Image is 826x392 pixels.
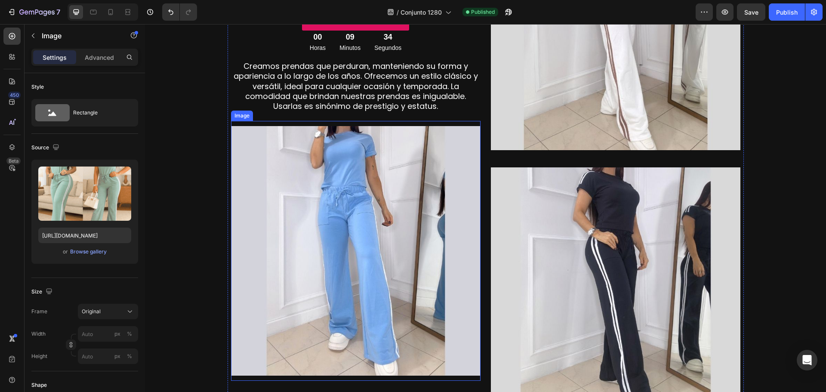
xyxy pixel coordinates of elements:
[112,351,123,361] button: %
[43,53,67,62] p: Settings
[78,349,138,364] input: px%
[70,248,107,256] div: Browse gallery
[82,308,101,315] span: Original
[42,31,115,41] p: Image
[56,7,60,17] p: 7
[162,3,197,21] div: Undo/Redo
[797,350,817,370] div: Open Intercom Messenger
[63,247,68,257] span: or
[145,24,826,392] iframe: Design area
[401,8,442,17] span: Conjunto 1280
[744,9,758,16] span: Save
[31,330,46,338] label: Width
[38,228,131,243] input: https://example.com/image.jpg
[31,352,47,360] label: Height
[471,8,495,16] span: Published
[8,92,21,99] div: 450
[124,351,135,361] button: px
[31,83,44,91] div: Style
[737,3,765,21] button: Save
[6,157,21,164] div: Beta
[31,308,47,315] label: Frame
[769,3,805,21] button: Publish
[3,3,64,21] button: 7
[127,352,132,360] div: %
[38,167,131,221] img: preview-image
[114,330,120,338] div: px
[78,304,138,319] button: Original
[73,103,126,123] div: Rectangle
[127,330,132,338] div: %
[776,8,798,17] div: Publish
[114,352,120,360] div: px
[70,247,107,256] button: Browse gallery
[112,329,123,339] button: %
[31,381,47,389] div: Shape
[85,53,114,62] p: Advanced
[78,326,138,342] input: px%
[31,286,54,298] div: Size
[397,8,399,17] span: /
[31,142,61,154] div: Source
[124,329,135,339] button: px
